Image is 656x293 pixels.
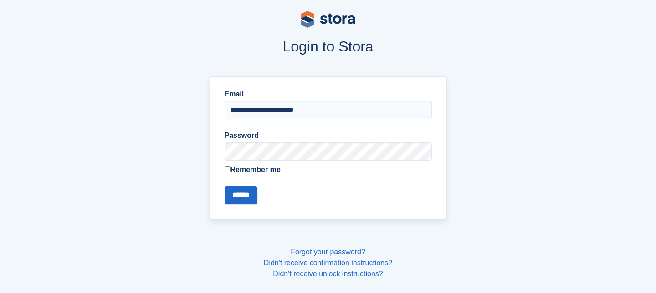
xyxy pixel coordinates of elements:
h1: Login to Stora [36,38,620,55]
label: Password [225,130,432,141]
input: Remember me [225,166,231,172]
img: stora-logo-53a41332b3708ae10de48c4981b4e9114cc0af31d8433b30ea865607fb682f29.svg [301,11,355,28]
label: Email [225,89,432,100]
a: Didn't receive unlock instructions? [273,270,383,278]
label: Remember me [225,164,432,175]
a: Didn't receive confirmation instructions? [264,259,392,267]
a: Forgot your password? [291,248,365,256]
